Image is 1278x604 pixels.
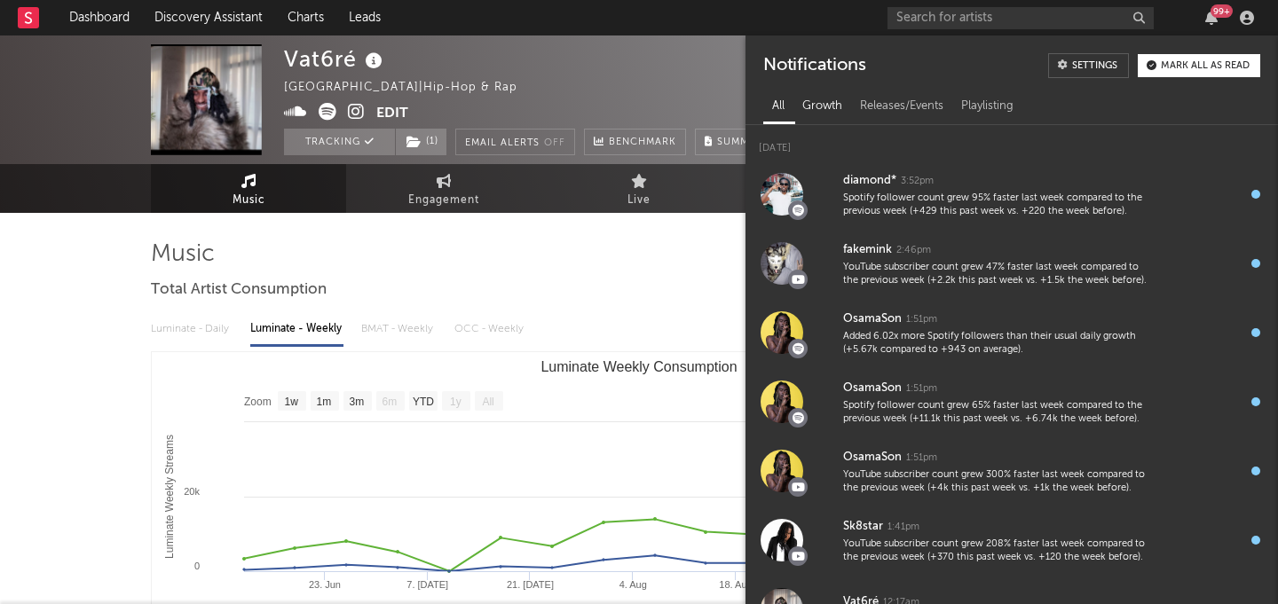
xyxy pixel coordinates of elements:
[1138,54,1260,77] button: Mark all as read
[233,190,265,211] span: Music
[541,164,737,213] a: Live
[843,468,1156,496] div: YouTube subscriber count grew 300% faster last week compared to the previous week (+4k this past ...
[851,91,952,122] div: Releases/Events
[285,396,299,408] text: 1w
[163,435,176,559] text: Luminate Weekly Streams
[1072,61,1117,71] div: Settings
[450,396,461,408] text: 1y
[896,244,931,257] div: 2:46pm
[763,91,793,122] div: All
[413,396,434,408] text: YTD
[544,138,565,148] em: Off
[843,447,902,468] div: OsamaSon
[346,164,541,213] a: Engagement
[309,579,341,590] text: 23. Jun
[507,579,554,590] text: 21. [DATE]
[151,279,327,301] span: Total Artist Consumption
[350,396,365,408] text: 3m
[745,436,1278,506] a: OsamaSon1:51pmYouTube subscriber count grew 300% faster last week compared to the previous week (...
[284,129,395,155] button: Tracking
[406,579,448,590] text: 7. [DATE]
[184,486,200,497] text: 20k
[843,537,1156,565] div: YouTube subscriber count grew 208% faster last week compared to the previous week (+370 this past...
[906,451,937,465] div: 1:51pm
[843,330,1156,357] div: Added 6.02x more Spotify followers than their usual daily growth (+5.67k compared to +943 on aver...
[719,579,752,590] text: 18. Aug
[843,378,902,399] div: OsamaSon
[376,103,408,125] button: Edit
[383,396,398,408] text: 6m
[843,309,902,330] div: OsamaSon
[793,91,851,122] div: Growth
[1205,11,1218,25] button: 99+
[843,516,883,537] div: Sk8star
[1048,53,1129,78] a: Settings
[194,561,200,571] text: 0
[695,129,779,155] button: Summary
[151,164,346,213] a: Music
[455,129,575,155] button: Email AlertsOff
[540,359,737,374] text: Luminate Weekly Consumption
[901,175,934,188] div: 3:52pm
[906,313,937,326] div: 1:51pm
[887,7,1154,29] input: Search for artists
[843,170,896,192] div: diamond*
[482,396,493,408] text: All
[843,239,892,261] div: fakemink
[244,396,272,408] text: Zoom
[1211,4,1233,18] div: 99 +
[396,129,446,155] button: (1)
[250,314,343,344] div: Luminate - Weekly
[745,160,1278,229] a: diamond*3:52pmSpotify follower count grew 95% faster last week compared to the previous week (+42...
[906,382,937,396] div: 1:51pm
[952,91,1022,122] div: Playlisting
[619,579,647,590] text: 4. Aug
[763,53,865,78] div: Notifications
[843,399,1156,427] div: Spotify follower count grew 65% faster last week compared to the previous week (+11.1k this past ...
[745,125,1278,160] div: [DATE]
[887,521,919,534] div: 1:41pm
[408,190,479,211] span: Engagement
[745,229,1278,298] a: fakemink2:46pmYouTube subscriber count grew 47% faster last week compared to the previous week (+...
[737,164,932,213] a: Audience
[284,44,387,74] div: Vat6ré
[745,506,1278,575] a: Sk8star1:41pmYouTube subscriber count grew 208% faster last week compared to the previous week (+...
[609,132,676,153] span: Benchmark
[843,261,1156,288] div: YouTube subscriber count grew 47% faster last week compared to the previous week (+2.2k this past...
[745,298,1278,367] a: OsamaSon1:51pmAdded 6.02x more Spotify followers than their usual daily growth (+5.67k compared t...
[395,129,447,155] span: ( 1 )
[284,77,538,98] div: [GEOGRAPHIC_DATA] | Hip-hop & Rap
[717,137,769,147] span: Summary
[745,367,1278,436] a: OsamaSon1:51pmSpotify follower count grew 65% faster last week compared to the previous week (+11...
[627,190,651,211] span: Live
[317,396,332,408] text: 1m
[584,129,686,155] a: Benchmark
[843,192,1156,219] div: Spotify follower count grew 95% faster last week compared to the previous week (+429 this past we...
[1161,61,1250,71] div: Mark all as read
